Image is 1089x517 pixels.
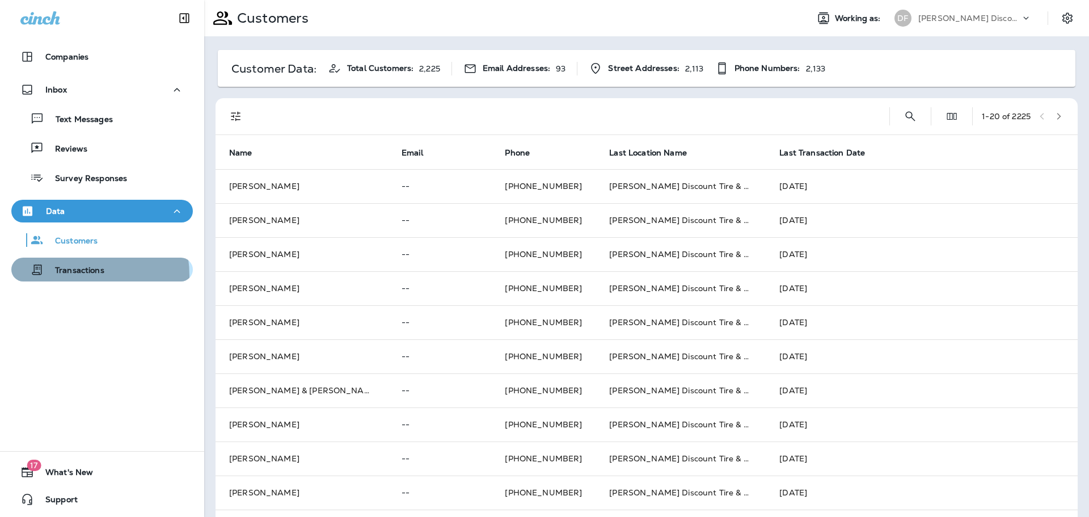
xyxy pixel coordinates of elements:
[491,271,596,305] td: [PHONE_NUMBER]
[44,174,127,184] p: Survey Responses
[11,166,193,190] button: Survey Responses
[609,283,965,293] span: [PERSON_NAME] Discount Tire & Alignment [GEOGRAPHIC_DATA] ([STREET_ADDRESS])
[168,7,200,30] button: Collapse Sidebar
[609,419,965,430] span: [PERSON_NAME] Discount Tire & Alignment [GEOGRAPHIC_DATA] ([STREET_ADDRESS])
[216,339,388,373] td: [PERSON_NAME]
[11,488,193,511] button: Support
[402,216,478,225] p: --
[779,148,865,158] span: Last Transaction Date
[894,10,911,27] div: DF
[229,148,267,158] span: Name
[685,64,704,73] p: 2,113
[11,78,193,101] button: Inbox
[735,64,800,73] span: Phone Numbers:
[609,487,965,498] span: [PERSON_NAME] Discount Tire & Alignment [GEOGRAPHIC_DATA] ([STREET_ADDRESS])
[609,148,687,158] span: Last Location Name
[609,181,965,191] span: [PERSON_NAME] Discount Tire & Alignment [GEOGRAPHIC_DATA] ([STREET_ADDRESS])
[491,476,596,510] td: [PHONE_NUMBER]
[835,14,883,23] span: Working as:
[216,373,388,407] td: [PERSON_NAME] & [PERSON_NAME]
[216,169,388,203] td: [PERSON_NAME]
[609,351,965,362] span: [PERSON_NAME] Discount Tire & Alignment [GEOGRAPHIC_DATA] ([STREET_ADDRESS])
[505,148,530,158] span: Phone
[609,385,965,396] span: [PERSON_NAME] Discount Tire & Alignment [GEOGRAPHIC_DATA] ([STREET_ADDRESS])
[402,148,423,158] span: Email
[766,442,1078,476] td: [DATE]
[766,339,1078,373] td: [DATE]
[899,105,922,128] button: Search Customers
[491,305,596,339] td: [PHONE_NUMBER]
[402,352,478,361] p: --
[45,85,67,94] p: Inbox
[1057,8,1078,28] button: Settings
[11,461,193,484] button: 17What's New
[419,64,440,73] p: 2,225
[766,271,1078,305] td: [DATE]
[491,203,596,237] td: [PHONE_NUMBER]
[608,64,679,73] span: Street Addresses:
[231,64,316,73] p: Customer Data:
[11,200,193,222] button: Data
[44,266,104,276] p: Transactions
[505,148,544,158] span: Phone
[483,64,550,73] span: Email Addresses:
[216,237,388,271] td: [PERSON_NAME]
[491,339,596,373] td: [PHONE_NUMBER]
[44,144,87,155] p: Reviews
[216,407,388,442] td: [PERSON_NAME]
[766,476,1078,510] td: [DATE]
[233,10,309,27] p: Customers
[491,407,596,442] td: [PHONE_NUMBER]
[491,442,596,476] td: [PHONE_NUMBER]
[225,105,247,128] button: Filters
[11,228,193,252] button: Customers
[347,64,413,73] span: Total Customers:
[402,148,438,158] span: Email
[402,284,478,293] p: --
[11,45,193,68] button: Companies
[766,407,1078,442] td: [DATE]
[216,442,388,476] td: [PERSON_NAME]
[982,112,1031,121] div: 1 - 20 of 2225
[402,250,478,259] p: --
[216,203,388,237] td: [PERSON_NAME]
[402,182,478,191] p: --
[766,373,1078,407] td: [DATE]
[45,52,88,61] p: Companies
[491,373,596,407] td: [PHONE_NUMBER]
[609,215,965,225] span: [PERSON_NAME] Discount Tire & Alignment [GEOGRAPHIC_DATA] ([STREET_ADDRESS])
[766,305,1078,339] td: [DATE]
[806,64,826,73] p: 2,133
[609,317,965,327] span: [PERSON_NAME] Discount Tire & Alignment [GEOGRAPHIC_DATA] ([STREET_ADDRESS])
[229,148,252,158] span: Name
[11,258,193,281] button: Transactions
[402,318,478,327] p: --
[34,468,93,481] span: What's New
[491,169,596,203] td: [PHONE_NUMBER]
[766,203,1078,237] td: [DATE]
[27,460,41,471] span: 17
[402,454,478,463] p: --
[44,236,98,247] p: Customers
[556,64,565,73] p: 93
[11,107,193,131] button: Text Messages
[402,386,478,395] p: --
[609,148,702,158] span: Last Location Name
[216,476,388,510] td: [PERSON_NAME]
[491,237,596,271] td: [PHONE_NUMBER]
[609,453,965,464] span: [PERSON_NAME] Discount Tire & Alignment [GEOGRAPHIC_DATA] ([STREET_ADDRESS])
[44,115,113,125] p: Text Messages
[940,105,963,128] button: Edit Fields
[34,495,78,508] span: Support
[46,207,65,216] p: Data
[918,14,1020,23] p: [PERSON_NAME] Discount Tire & Alignment
[216,305,388,339] td: [PERSON_NAME]
[609,249,965,259] span: [PERSON_NAME] Discount Tire & Alignment [GEOGRAPHIC_DATA] ([STREET_ADDRESS])
[11,136,193,160] button: Reviews
[216,271,388,305] td: [PERSON_NAME]
[402,420,478,429] p: --
[766,237,1078,271] td: [DATE]
[402,488,478,497] p: --
[766,169,1078,203] td: [DATE]
[779,148,880,158] span: Last Transaction Date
